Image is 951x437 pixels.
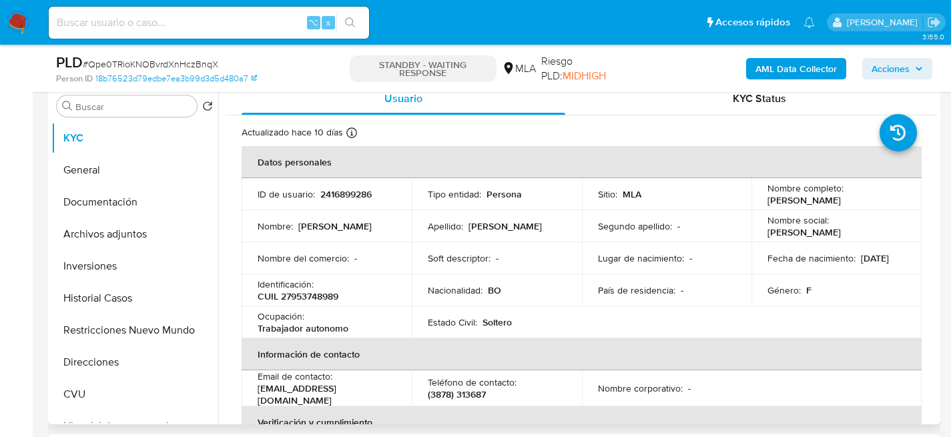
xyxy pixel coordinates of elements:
[598,284,675,296] p: País de residencia :
[258,382,390,406] p: [EMAIL_ADDRESS][DOMAIN_NAME]
[242,126,343,139] p: Actualizado hace 10 días
[258,290,338,302] p: CUIL 27953748989
[258,220,293,232] p: Nombre :
[715,15,790,29] span: Accesos rápidos
[806,284,812,296] p: F
[258,188,315,200] p: ID de usuario :
[767,226,841,238] p: [PERSON_NAME]
[767,182,844,194] p: Nombre completo :
[336,13,364,32] button: search-icon
[922,31,944,42] span: 3.155.0
[354,252,357,264] p: -
[767,252,856,264] p: Fecha de nacimiento :
[862,58,932,79] button: Acciones
[677,220,680,232] p: -
[598,252,684,264] p: Lugar de nacimiento :
[487,188,522,200] p: Persona
[483,316,512,328] p: Soltero
[927,15,941,29] a: Salir
[51,186,218,218] button: Documentación
[56,51,83,73] b: PLD
[51,218,218,250] button: Archivos adjuntos
[804,17,815,28] a: Notificaciones
[326,16,330,29] span: s
[428,376,517,388] p: Teléfono de contacto :
[242,338,922,370] th: Información de contacto
[51,250,218,282] button: Inversiones
[51,122,218,154] button: KYC
[258,322,348,334] p: Trabajador autonomo
[563,68,606,83] span: MIDHIGH
[258,252,349,264] p: Nombre del comercio :
[384,91,422,106] span: Usuario
[56,73,93,85] b: Person ID
[488,284,501,296] p: BO
[258,370,332,382] p: Email de contacto :
[51,346,218,378] button: Direcciones
[62,101,73,111] button: Buscar
[496,252,499,264] p: -
[83,57,218,71] span: # Qpe0TRioKNOBvrdXnHczBnqX
[689,252,692,264] p: -
[51,314,218,346] button: Restricciones Nuevo Mundo
[320,188,372,200] p: 2416899286
[298,220,372,232] p: [PERSON_NAME]
[428,252,491,264] p: Soft descriptor :
[308,16,318,29] span: ⌥
[767,214,829,226] p: Nombre social :
[242,146,922,178] th: Datos personales
[598,188,617,200] p: Sitio :
[51,378,218,410] button: CVU
[755,58,837,79] b: AML Data Collector
[861,252,889,264] p: [DATE]
[767,284,801,296] p: Género :
[468,220,542,232] p: [PERSON_NAME]
[428,388,486,400] p: (3878) 313687
[872,58,910,79] span: Acciones
[733,91,786,106] span: KYC Status
[51,282,218,314] button: Historial Casos
[428,188,481,200] p: Tipo entidad :
[95,73,257,85] a: 18b76523d79edbe7ea3b99d3d5d480a7
[428,220,463,232] p: Apellido :
[767,194,841,206] p: [PERSON_NAME]
[75,101,192,113] input: Buscar
[258,310,304,322] p: Ocupación :
[623,188,641,200] p: MLA
[350,55,496,82] p: STANDBY - WAITING RESPONSE
[746,58,846,79] button: AML Data Collector
[258,278,314,290] p: Identificación :
[49,14,369,31] input: Buscar usuario o caso...
[847,16,922,29] p: facundo.marin@mercadolibre.com
[598,382,683,394] p: Nombre corporativo :
[51,154,218,186] button: General
[598,220,672,232] p: Segundo apellido :
[681,284,683,296] p: -
[428,316,477,328] p: Estado Civil :
[541,54,639,83] span: Riesgo PLD:
[202,101,213,115] button: Volver al orden por defecto
[428,284,483,296] p: Nacionalidad :
[502,61,536,76] div: MLA
[688,382,691,394] p: -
